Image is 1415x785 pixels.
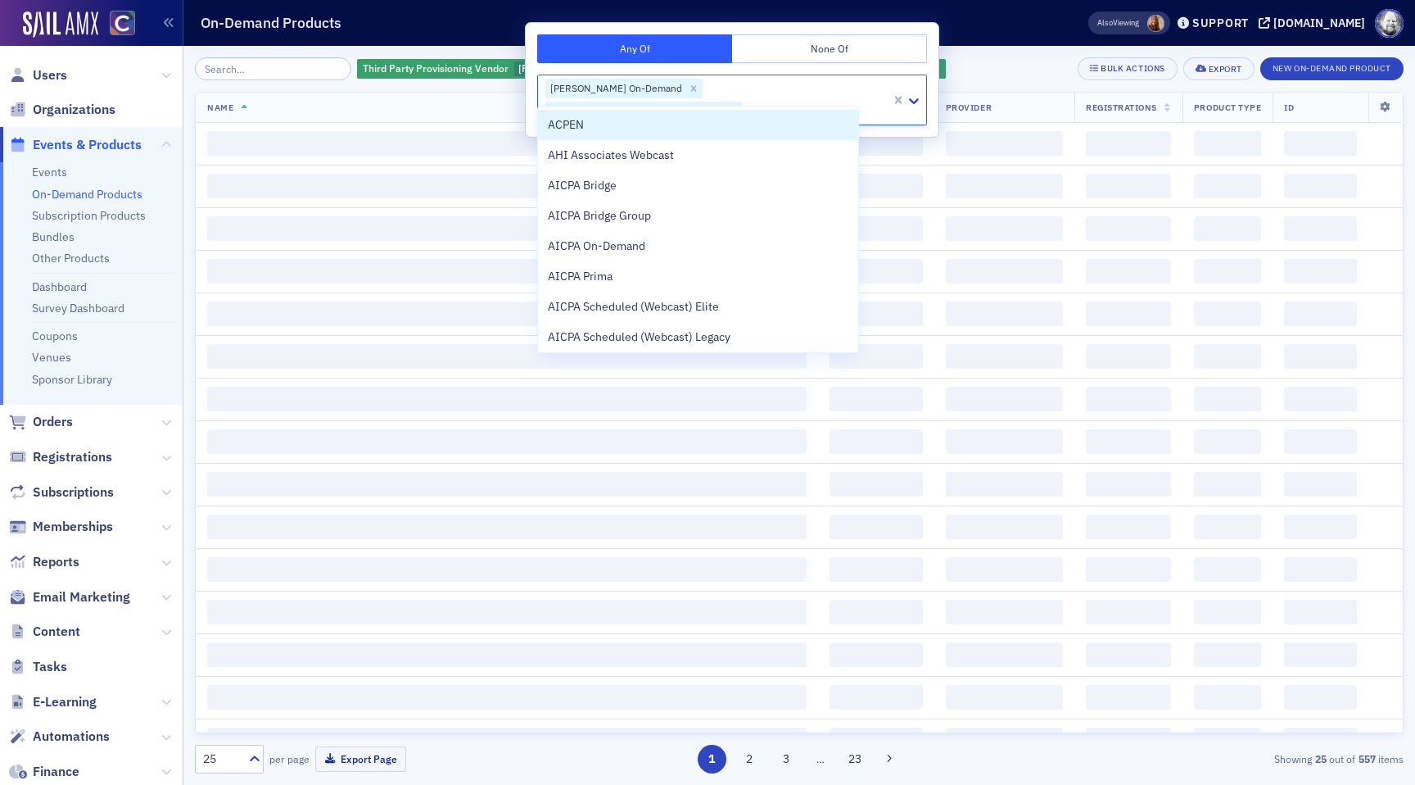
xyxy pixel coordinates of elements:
[207,429,807,454] span: ‌
[207,642,807,667] span: ‌
[946,344,1063,369] span: ‌
[1194,102,1261,113] span: Product Type
[207,131,807,156] span: ‌
[946,387,1063,411] span: ‌
[830,642,922,667] span: ‌
[1097,17,1113,28] div: Also
[1097,17,1139,29] span: Viewing
[548,329,730,346] span: AICPA Scheduled (Webcast) Legacy
[1194,728,1261,752] span: ‌
[1209,65,1242,74] div: Export
[1194,642,1261,667] span: ‌
[1086,259,1171,284] span: ‌
[32,301,124,315] a: Survey Dashboard
[363,61,509,75] span: Third Party Provisioning Vendor
[548,298,719,315] span: AICPA Scheduled (Webcast) Elite
[33,101,115,119] span: Organizations
[1284,174,1357,198] span: ‌
[1194,131,1261,156] span: ‌
[9,553,79,571] a: Reports
[9,448,112,466] a: Registrations
[548,268,613,285] span: AICPA Prima
[830,216,922,241] span: ‌
[946,429,1063,454] span: ‌
[830,344,922,369] span: ‌
[1194,259,1261,284] span: ‌
[830,387,922,411] span: ‌
[207,472,807,497] span: ‌
[830,515,922,539] span: ‌
[1284,102,1294,113] span: ID
[698,745,726,774] button: 1
[1284,429,1357,454] span: ‌
[32,251,110,265] a: Other Products
[9,623,80,641] a: Content
[1284,515,1357,539] span: ‌
[207,302,807,326] span: ‌
[545,79,685,98] div: [PERSON_NAME] On-Demand
[1260,57,1404,80] button: New On-Demand Product
[1194,302,1261,326] span: ‌
[9,518,113,536] a: Memberships
[1194,387,1261,411] span: ‌
[1194,472,1261,497] span: ‌
[1273,16,1365,30] div: [DOMAIN_NAME]
[724,102,742,121] div: Remove Surgent On-Demand (Legacy)
[1284,259,1357,284] span: ‌
[1260,60,1404,75] a: New On-Demand Product
[195,57,351,80] input: Search…
[946,216,1063,241] span: ‌
[1086,131,1171,156] span: ‌
[830,472,922,497] span: ‌
[269,751,310,766] label: per page
[946,728,1063,752] span: ‌
[946,174,1063,198] span: ‌
[1194,515,1261,539] span: ‌
[1086,302,1171,326] span: ‌
[1375,9,1404,38] span: Profile
[830,557,922,582] span: ‌
[9,658,67,676] a: Tasks
[946,131,1063,156] span: ‌
[33,763,79,781] span: Finance
[9,101,115,119] a: Organizations
[1284,685,1357,710] span: ‌
[1284,387,1357,411] span: ‌
[32,208,146,223] a: Subscription Products
[9,483,114,501] a: Subscriptions
[548,147,674,164] span: AHI Associates Webcast
[207,600,807,624] span: ‌
[1086,216,1171,241] span: ‌
[33,136,142,154] span: Events & Products
[946,600,1063,624] span: ‌
[1284,216,1357,241] span: ‌
[315,746,406,772] button: Export Page
[207,216,807,241] span: ‌
[1086,557,1171,582] span: ‌
[207,387,807,411] span: ‌
[841,745,870,774] button: 23
[830,429,922,454] span: ‌
[207,557,807,582] span: ‌
[207,259,807,284] span: ‌
[830,174,922,198] span: ‌
[946,472,1063,497] span: ‌
[33,553,79,571] span: Reports
[33,413,73,431] span: Orders
[1086,102,1157,113] span: Registrations
[1194,216,1261,241] span: ‌
[545,102,724,121] div: [PERSON_NAME] On-Demand (Legacy)
[207,102,233,113] span: Name
[110,11,135,36] img: SailAMX
[548,116,584,134] span: ACPEN
[1284,557,1357,582] span: ‌
[1086,344,1171,369] span: ‌
[32,165,67,179] a: Events
[1284,642,1357,667] span: ‌
[1086,642,1171,667] span: ‌
[33,448,112,466] span: Registrations
[732,34,927,63] button: None Of
[33,483,114,501] span: Subscriptions
[1147,15,1164,32] span: Sheila Duggan
[830,600,922,624] span: ‌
